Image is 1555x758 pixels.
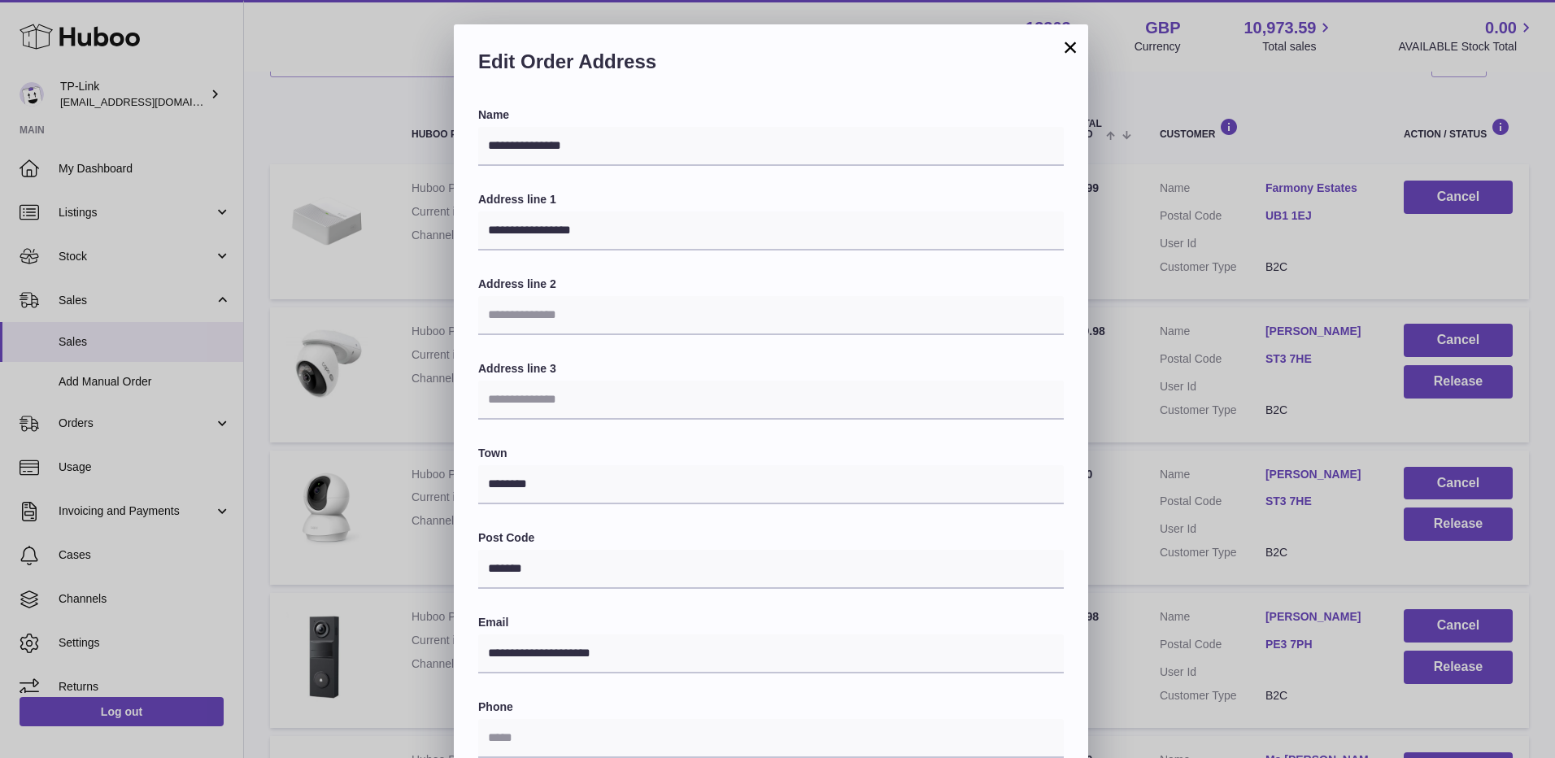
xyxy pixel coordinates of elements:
[478,699,1064,715] label: Phone
[478,446,1064,461] label: Town
[478,530,1064,546] label: Post Code
[1061,37,1080,57] button: ×
[478,277,1064,292] label: Address line 2
[478,49,1064,83] h2: Edit Order Address
[478,192,1064,207] label: Address line 1
[478,615,1064,630] label: Email
[478,107,1064,123] label: Name
[478,361,1064,377] label: Address line 3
